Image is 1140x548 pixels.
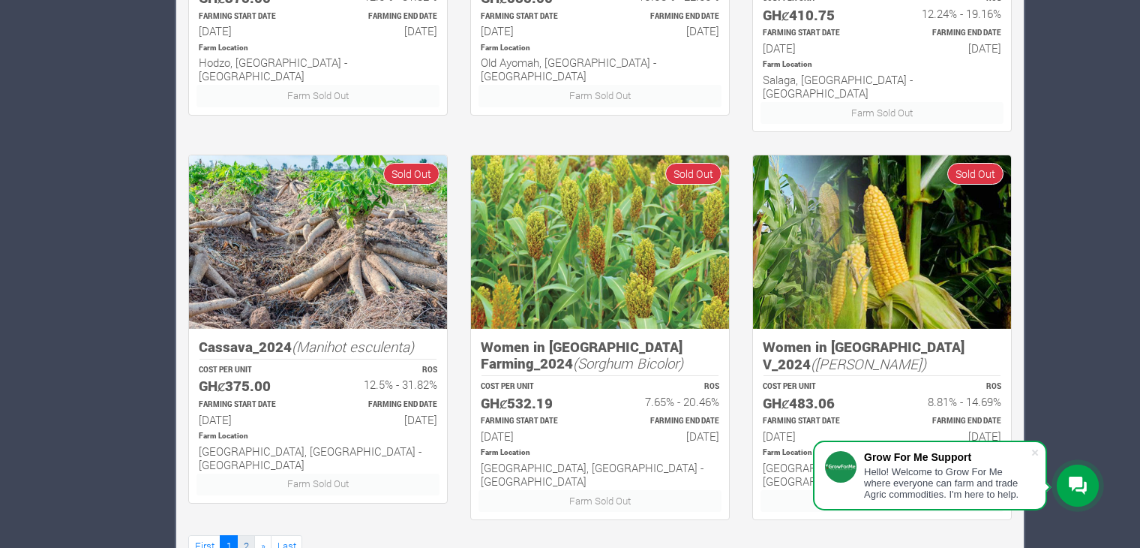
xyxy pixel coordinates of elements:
i: (Manihot esculenta) [292,337,414,356]
h6: [DATE] [895,429,1001,443]
h5: GHȼ532.19 [481,395,586,412]
p: Estimated Farming Start Date [763,28,868,39]
img: growforme image [471,155,729,328]
span: Sold Out [383,163,439,185]
p: Estimated Farming Start Date [481,11,586,23]
p: Estimated Farming End Date [895,416,1001,427]
p: ROS [895,381,1001,393]
p: Location of Farm [481,43,719,54]
i: (Sorghum Bicolor) [573,354,683,372]
p: Location of Farm [199,431,437,442]
div: Grow For Me Support [864,451,1030,463]
h6: [DATE] [613,429,719,443]
h5: GHȼ410.75 [763,7,868,24]
p: Estimated Farming Start Date [199,11,304,23]
p: Estimated Farming End Date [331,11,437,23]
h5: Women in [GEOGRAPHIC_DATA] Farming_2024 [481,339,719,372]
p: Estimated Farming Start Date [481,416,586,427]
h6: [DATE] [763,41,868,55]
h6: [DATE] [481,429,586,443]
h6: Old Ayomah, [GEOGRAPHIC_DATA] - [GEOGRAPHIC_DATA] [481,56,719,83]
i: ([PERSON_NAME]) [811,354,926,373]
p: Location of Farm [481,447,719,459]
h6: [DATE] [331,413,437,426]
h6: Hodzo, [GEOGRAPHIC_DATA] - [GEOGRAPHIC_DATA] [199,56,437,83]
p: COST PER UNIT [763,381,868,393]
p: Estimated Farming End Date [613,416,719,427]
h6: [GEOGRAPHIC_DATA], [GEOGRAPHIC_DATA] - [GEOGRAPHIC_DATA] [199,444,437,471]
h6: [DATE] [199,24,304,38]
p: Estimated Farming End Date [331,399,437,411]
h6: [GEOGRAPHIC_DATA], [GEOGRAPHIC_DATA] - [GEOGRAPHIC_DATA] [763,461,1001,488]
h6: [DATE] [331,24,437,38]
h6: 7.65% - 20.46% [613,395,719,408]
p: ROS [613,381,719,393]
h5: GHȼ375.00 [199,378,304,395]
p: Estimated Farming Start Date [199,399,304,411]
h5: GHȼ483.06 [763,395,868,412]
p: Estimated Farming End Date [613,11,719,23]
h5: Women in [GEOGRAPHIC_DATA] V_2024 [763,339,1001,372]
p: Estimated Farming Start Date [763,416,868,427]
p: Location of Farm [199,43,437,54]
h6: Salaga, [GEOGRAPHIC_DATA] - [GEOGRAPHIC_DATA] [763,73,1001,100]
h6: [DATE] [763,429,868,443]
div: Hello! Welcome to Grow For Me where everyone can farm and trade Agric commodities. I'm here to help. [864,466,1030,500]
h6: [DATE] [613,24,719,38]
h6: 8.81% - 14.69% [895,395,1001,408]
p: ROS [331,365,437,376]
img: growforme image [189,155,447,329]
h6: [DATE] [895,41,1001,55]
h6: [DATE] [481,24,586,38]
h6: 12.24% - 19.16% [895,7,1001,20]
h6: [GEOGRAPHIC_DATA], [GEOGRAPHIC_DATA] - [GEOGRAPHIC_DATA] [481,461,719,488]
p: COST PER UNIT [481,381,586,393]
h5: Cassava_2024 [199,339,437,356]
h6: [DATE] [199,413,304,426]
h6: 12.5% - 31.82% [331,378,437,391]
img: growforme image [753,155,1011,329]
p: Estimated Farming End Date [895,28,1001,39]
p: Location of Farm [763,59,1001,71]
span: Sold Out [665,163,721,185]
p: Location of Farm [763,447,1001,459]
p: COST PER UNIT [199,365,304,376]
span: Sold Out [947,163,1003,185]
